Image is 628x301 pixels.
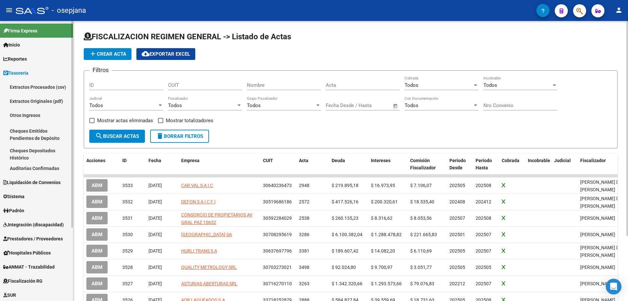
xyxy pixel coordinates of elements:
span: 202507 [476,248,491,254]
datatable-header-cell: Período Hasta [473,154,499,175]
span: DEFON S A I C F I [181,199,216,204]
span: Gonzalez Lautaro [580,216,615,221]
span: 3531 [122,216,133,221]
span: $ 200.320,61 [371,199,398,204]
button: ABM [86,261,108,273]
span: 202505 [449,183,465,188]
button: Open calendar [392,102,399,110]
span: ABM [92,232,102,238]
span: 3263 [299,281,309,286]
span: 202508 [476,183,491,188]
mat-icon: menu [5,6,13,14]
span: 202412 [476,199,491,204]
span: $ 3.051,77 [410,265,432,270]
span: Todos [247,103,261,108]
span: [DATE] [148,281,162,286]
span: [DATE] [148,199,162,204]
span: 2538 [299,216,309,221]
span: Incobrable [528,158,550,163]
span: $ 189.607,42 [332,248,358,254]
span: - osepjana [52,3,86,18]
span: 30519686186 [263,199,292,204]
span: 202505 [449,248,465,254]
span: QUALITY METROLOGY SRL [181,265,237,270]
span: Acta [299,158,308,163]
span: ANMAT - Trazabilidad [3,263,55,271]
span: $ 79.076,83 [410,281,434,286]
span: Período Hasta [476,158,492,171]
span: ABM [92,183,102,189]
span: Exportar EXCEL [142,51,190,57]
button: ABM [86,277,108,290]
span: HURLI TRANS S A [181,248,217,254]
span: Fiscalizador [580,158,606,163]
span: Crear Acta [89,51,126,57]
datatable-header-cell: CUIT [260,154,296,175]
span: $ 417.526,16 [332,199,358,204]
span: Fiscalización RG [3,277,43,285]
span: Reportes [3,55,27,63]
datatable-header-cell: Fecha [146,154,179,175]
span: $ 92.024,80 [332,265,356,270]
span: ABM [92,216,102,221]
span: Todos [89,103,103,108]
button: Borrar Filtros [150,130,209,143]
datatable-header-cell: Incobrable [525,154,551,175]
h3: Filtros [89,66,112,75]
span: Padrón [3,207,24,214]
span: 202505 [449,265,465,270]
span: Firma Express [3,27,37,34]
span: 3530 [122,232,133,237]
span: Intereses [371,158,391,163]
span: $ 6.100.382,04 [332,232,362,237]
span: $ 221.665,83 [410,232,437,237]
span: 202505 [476,265,491,270]
span: $ 260.135,23 [332,216,358,221]
span: Bento Da Silva Tulio [580,245,622,258]
span: $ 7.106,07 [410,183,432,188]
span: 30640236473 [263,183,292,188]
span: $ 1.293.573,66 [371,281,402,286]
span: 202501 [449,232,465,237]
datatable-header-cell: Judicial [551,154,578,175]
datatable-header-cell: Fiscalizador [578,154,627,175]
span: 30703273021 [263,265,292,270]
span: Sistema [3,193,25,200]
span: SUR [3,292,16,299]
span: $ 8.053,56 [410,216,432,221]
datatable-header-cell: Deuda [329,154,368,175]
span: 202507 [476,281,491,286]
span: Fecha [148,158,161,163]
button: Crear Acta [84,48,131,60]
button: ABM [86,245,108,257]
span: Comisión Fiscalizador [410,158,436,171]
span: [DATE] [148,183,162,188]
span: 202408 [449,199,465,204]
span: [DATE] [148,216,162,221]
span: 3381 [299,248,309,254]
span: $ 9.700,97 [371,265,392,270]
span: 3529 [122,248,133,254]
span: Cobrada [502,158,519,163]
datatable-header-cell: Período Desde [447,154,473,175]
span: 202507 [449,216,465,221]
span: CUIT [263,158,273,163]
span: Todos [405,82,418,88]
span: Gonzalez Lautaro [580,232,615,237]
span: 202507 [476,232,491,237]
span: ABM [92,248,102,254]
span: 30716270110 [263,281,292,286]
div: Open Intercom Messenger [606,279,621,294]
span: Acciones [86,158,105,163]
span: Integración (discapacidad) [3,221,64,228]
mat-icon: cloud_download [142,50,149,58]
button: Buscar Actas [89,130,145,143]
span: ASTURIAS ABERTURAS SRL [181,281,237,286]
span: $ 1.342.320,66 [332,281,362,286]
span: Período Desde [449,158,466,171]
span: 2948 [299,183,309,188]
span: [DATE] [148,232,162,237]
span: ABM [92,265,102,271]
span: 3533 [122,183,133,188]
span: Liquidación de Convenios [3,179,61,186]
